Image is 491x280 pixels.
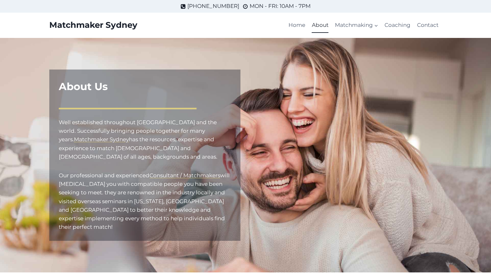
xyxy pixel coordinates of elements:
[381,18,414,33] a: Coaching
[250,2,311,10] span: MON - FRI: 10AM - 7PM
[309,18,332,33] a: About
[59,118,231,161] p: has the resources, expertise and experience to match [DEMOGRAPHIC_DATA] and [DEMOGRAPHIC_DATA] of...
[285,18,442,33] nav: Primary
[332,18,381,33] a: Matchmaking
[74,136,129,143] a: Matchmaker Sydney
[149,172,220,179] a: Consultant / Matchmakers
[59,79,231,94] h1: About Us
[49,20,137,30] a: Matchmaker Sydney
[335,21,378,29] span: Matchmaking
[414,18,442,33] a: Contact
[59,119,217,143] mark: Well established throughout [GEOGRAPHIC_DATA] and the world. Successfully bringing people togethe...
[285,18,308,33] a: Home
[180,2,239,10] a: [PHONE_NUMBER]
[187,2,239,10] span: [PHONE_NUMBER]
[59,171,231,231] p: Our professional and experienced will [MEDICAL_DATA] you with compatible people you have been see...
